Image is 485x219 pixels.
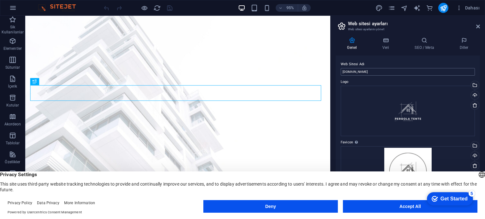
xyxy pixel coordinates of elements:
p: İçerik [8,84,17,89]
p: Sütunlar [5,65,20,70]
h2: Web sitesi ayarları [348,21,480,26]
p: Özellikler [5,159,20,164]
div: 1-uY9LEHTSL7TAb_nrECoBYQ-SWQIET0QOzbYJDcXpZZl7g.png [341,146,475,197]
button: 2 [16,202,21,207]
label: Logo [341,78,475,86]
img: Editor Logo [36,4,84,12]
input: Adı... [341,68,475,76]
h4: Diller [448,37,480,50]
p: Tablolar [6,141,20,146]
h4: Genel [336,37,371,50]
i: Sayfayı yeniden yükleyin [153,4,161,12]
label: Favicon [341,139,475,146]
p: Elementler [3,46,22,51]
button: design [375,4,383,12]
button: Ön izleme modundan çıkıp düzenlemeye devam etmek için buraya tıklayın [141,4,148,12]
button: pages [388,4,395,12]
button: publish [438,3,448,13]
h4: Veri [371,37,403,50]
label: Web Sitesi Adı [341,61,475,68]
h6: 95% [285,4,295,12]
div: 2-7SN4fS7BOQdgNFx1byyArg.png [341,86,475,136]
button: Dahası [453,3,482,13]
span: Dahası [456,5,480,11]
button: reload [153,4,161,12]
p: Akordeon [4,122,21,127]
div: Get Started [19,7,46,13]
button: navigator [400,4,408,12]
h3: Web sitesi ayarlarını yönet [348,26,467,32]
button: 1 [16,193,21,199]
button: text_generator [413,4,421,12]
button: 95% [276,4,298,12]
button: commerce [426,4,433,12]
h4: SEO / Meta [403,37,448,50]
div: 5 [47,1,53,8]
div: Get Started 5 items remaining, 0% complete [5,3,51,16]
p: Kutular [6,103,19,108]
i: Yeniden boyutlandırmada yakınlaştırma düzeyini seçilen cihaza uyacak şekilde otomatik olarak ayarla. [302,5,307,11]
